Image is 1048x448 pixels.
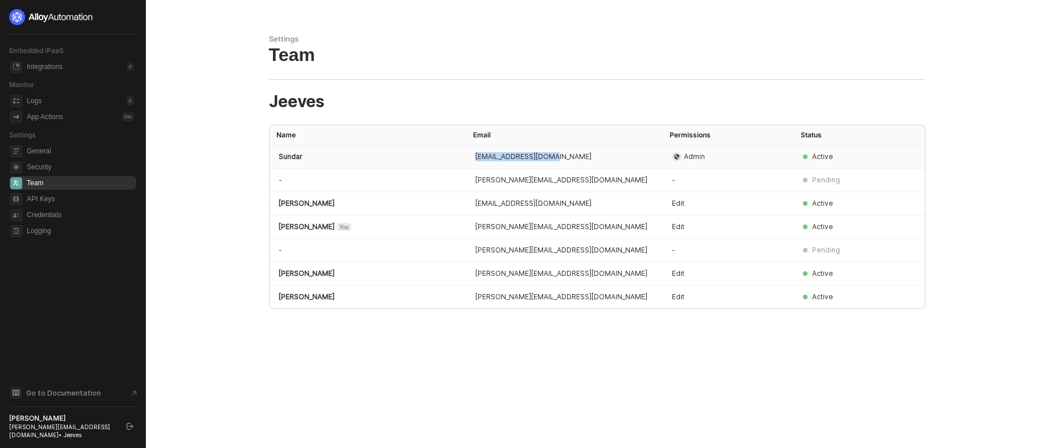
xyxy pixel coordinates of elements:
[127,96,134,105] div: 0
[27,62,63,72] div: Integrations
[10,193,22,205] span: api-key
[279,199,457,208] div: [PERSON_NAME]
[10,95,22,107] span: icon-logs
[127,423,133,430] span: logout
[672,246,785,255] div: -
[10,111,22,123] span: icon-app-actions
[337,223,351,231] span: You
[27,112,63,122] div: App Actions
[27,208,134,222] span: Credentials
[27,224,134,238] span: Logging
[9,131,35,139] span: Settings
[10,145,22,157] span: general
[10,177,22,189] span: team
[279,246,457,255] div: -
[279,269,457,278] div: [PERSON_NAME]
[672,222,785,231] div: Edit
[9,80,34,89] span: Monitor
[27,176,134,190] span: Team
[9,414,116,423] div: [PERSON_NAME]
[269,44,925,66] div: Team
[10,387,22,398] span: documentation
[27,144,134,158] span: General
[26,388,101,398] span: Go to Documentation
[812,292,833,302] div: Active
[466,145,663,169] td: [EMAIL_ADDRESS][DOMAIN_NAME]
[269,93,324,110] span: Jeeves
[9,386,137,400] a: Knowledge Base
[812,269,833,278] div: Active
[9,9,93,25] img: logo
[27,192,134,206] span: API Keys
[466,286,663,308] td: [PERSON_NAME][EMAIL_ADDRESS][DOMAIN_NAME]
[672,152,682,161] span: icon-admin
[672,292,785,302] div: Edit
[122,112,134,121] div: 0 %
[10,209,22,221] span: credentials
[269,34,925,44] div: Settings
[9,46,64,55] span: Embedded iPaaS
[466,215,663,239] td: [PERSON_NAME][EMAIL_ADDRESS][DOMAIN_NAME]
[684,152,705,161] span: Admin
[27,96,42,106] div: Logs
[279,222,457,231] div: [PERSON_NAME]
[663,125,794,145] th: Permissions
[279,292,457,302] div: [PERSON_NAME]
[10,161,22,173] span: security
[270,125,466,145] th: Name
[466,125,663,145] th: Email
[466,169,663,192] td: [PERSON_NAME][EMAIL_ADDRESS][DOMAIN_NAME]
[812,246,840,255] div: Pending
[812,199,833,208] div: Active
[794,125,892,145] th: Status
[672,269,785,278] div: Edit
[27,160,134,174] span: Security
[279,176,457,185] div: -
[10,225,22,237] span: logging
[466,239,663,262] td: [PERSON_NAME][EMAIL_ADDRESS][DOMAIN_NAME]
[812,152,833,161] div: Active
[128,388,140,399] span: document-arrow
[466,192,663,215] td: [EMAIL_ADDRESS][DOMAIN_NAME]
[9,423,116,439] div: [PERSON_NAME][EMAIL_ADDRESS][DOMAIN_NAME] • Jeeves
[812,222,833,231] div: Active
[9,9,136,25] a: logo
[10,61,22,73] span: integrations
[672,176,785,185] div: -
[127,62,134,71] div: 0
[672,199,785,208] div: Edit
[466,262,663,286] td: [PERSON_NAME][EMAIL_ADDRESS][DOMAIN_NAME]
[279,152,457,161] div: Sundar
[812,176,840,185] div: Pending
